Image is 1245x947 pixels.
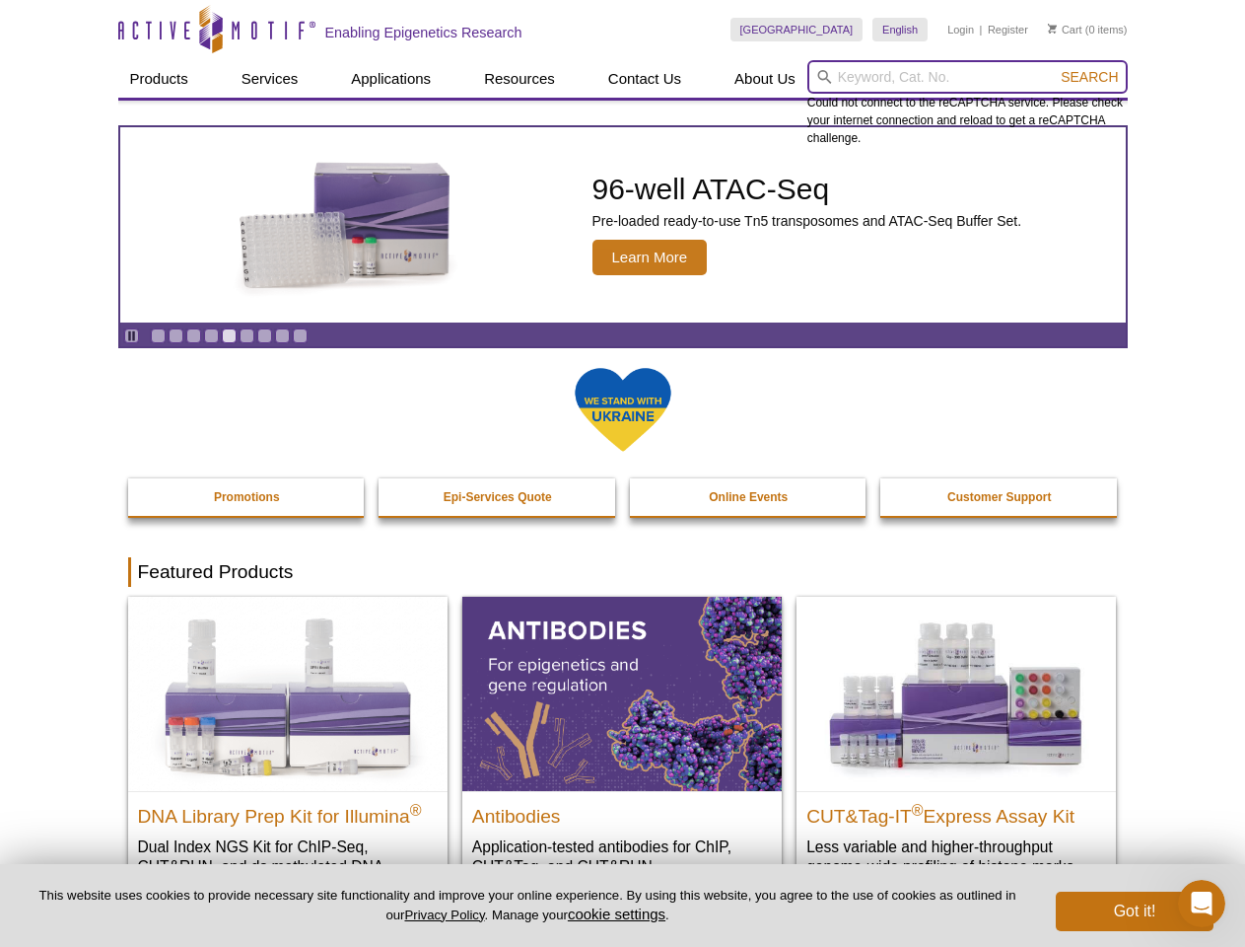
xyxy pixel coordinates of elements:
a: Go to slide 4 [204,328,219,343]
img: CUT&Tag-IT® Express Assay Kit [796,597,1116,790]
a: Go to slide 6 [240,328,254,343]
a: [GEOGRAPHIC_DATA] [730,18,864,41]
p: Dual Index NGS Kit for ChIP-Seq, CUT&RUN, and ds methylated DNA assays. [138,837,438,897]
img: DNA Library Prep Kit for Illumina [128,597,448,790]
span: Search [1061,69,1118,85]
img: We Stand With Ukraine [574,366,672,454]
button: cookie settings [568,906,665,922]
strong: Online Events [709,490,788,504]
a: Go to slide 3 [186,328,201,343]
a: Promotions [128,478,367,516]
a: Go to slide 5 [222,328,237,343]
img: Your Cart [1048,24,1057,34]
a: About Us [723,60,807,98]
a: Toggle autoplay [124,328,139,343]
h2: Featured Products [128,557,1118,587]
article: 96-well ATAC-Seq [120,127,1126,323]
a: DNA Library Prep Kit for Illumina DNA Library Prep Kit for Illumina® Dual Index NGS Kit for ChIP-... [128,597,448,915]
sup: ® [912,801,924,818]
strong: Customer Support [947,490,1051,504]
h2: 96-well ATAC-Seq [592,175,1022,204]
img: All Antibodies [462,597,782,790]
p: Less variable and higher-throughput genome-wide profiling of histone marks​. [806,837,1106,877]
a: Contact Us [596,60,693,98]
a: CUT&Tag-IT® Express Assay Kit CUT&Tag-IT®Express Assay Kit Less variable and higher-throughput ge... [796,597,1116,896]
input: Keyword, Cat. No. [807,60,1128,94]
a: Cart [1048,23,1082,36]
li: (0 items) [1048,18,1128,41]
p: Pre-loaded ready-to-use Tn5 transposomes and ATAC-Seq Buffer Set. [592,212,1022,230]
a: Epi-Services Quote [379,478,617,516]
a: Applications [339,60,443,98]
a: Online Events [630,478,868,516]
a: Go to slide 7 [257,328,272,343]
a: Privacy Policy [404,908,484,922]
h2: DNA Library Prep Kit for Illumina [138,797,438,827]
strong: Promotions [214,490,280,504]
a: Register [988,23,1028,36]
h2: Enabling Epigenetics Research [325,24,522,41]
button: Search [1055,68,1124,86]
a: Go to slide 1 [151,328,166,343]
a: Products [118,60,200,98]
button: Got it! [1056,892,1213,931]
img: Active Motif Kit photo [223,151,469,299]
a: Customer Support [880,478,1119,516]
a: Active Motif Kit photo 96-well ATAC-Seq Pre-loaded ready-to-use Tn5 transposomes and ATAC-Seq Buf... [120,127,1126,323]
p: This website uses cookies to provide necessary site functionality and improve your online experie... [32,887,1023,924]
span: Learn More [592,240,708,275]
p: Application-tested antibodies for ChIP, CUT&Tag, and CUT&RUN. [472,837,772,877]
a: Resources [472,60,567,98]
sup: ® [410,801,422,818]
a: Services [230,60,311,98]
a: Go to slide 2 [169,328,183,343]
h2: Antibodies [472,797,772,827]
li: | [980,18,983,41]
iframe: Intercom live chat [1178,880,1225,927]
a: All Antibodies Antibodies Application-tested antibodies for ChIP, CUT&Tag, and CUT&RUN. [462,597,782,896]
a: Go to slide 8 [275,328,290,343]
strong: Epi-Services Quote [444,490,552,504]
h2: CUT&Tag-IT Express Assay Kit [806,797,1106,827]
a: Go to slide 9 [293,328,308,343]
a: Login [947,23,974,36]
div: Could not connect to the reCAPTCHA service. Please check your internet connection and reload to g... [807,60,1128,147]
a: English [872,18,928,41]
